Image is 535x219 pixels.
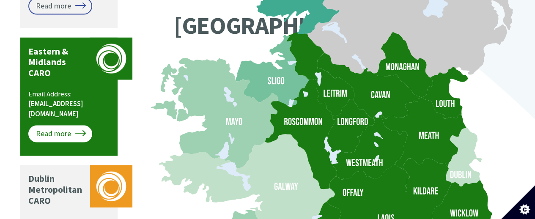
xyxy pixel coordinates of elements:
p: Email Address: [28,89,111,119]
button: Set cookie preferences [501,185,535,219]
a: Read more [28,126,92,142]
p: Dublin Metropolitan CARO [28,173,86,206]
text: [GEOGRAPHIC_DATA] [173,11,390,41]
p: Eastern & Midlands CARO [28,46,86,79]
a: [EMAIL_ADDRESS][DOMAIN_NAME] [28,99,83,118]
